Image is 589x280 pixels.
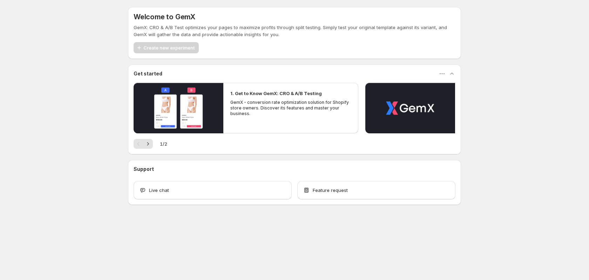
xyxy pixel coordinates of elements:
button: Play video [134,83,223,133]
span: Feature request [313,187,348,194]
span: Live chat [149,187,169,194]
span: 1 / 2 [160,140,167,147]
h3: Support [134,166,154,173]
nav: Pagination [134,139,153,149]
h3: Get started [134,70,162,77]
h5: Welcome to GemX [134,13,195,21]
p: GemX - conversion rate optimization solution for Shopify store owners. Discover its features and ... [230,100,351,116]
h2: 1. Get to Know GemX: CRO & A/B Testing [230,90,322,97]
button: Play video [365,83,455,133]
button: Next [143,139,153,149]
p: GemX: CRO & A/B Test optimizes your pages to maximize profits through split testing. Simply test ... [134,24,455,38]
